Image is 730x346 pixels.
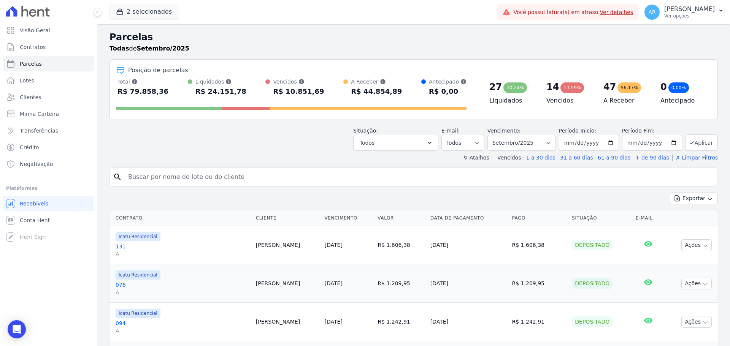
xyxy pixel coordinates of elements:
[325,319,343,325] a: [DATE]
[546,96,591,105] h4: Vencidos
[375,303,427,341] td: R$ 1.242,91
[116,309,160,318] span: Icatu Residencial
[137,45,189,52] strong: Setembro/2025
[648,9,655,15] span: AR
[429,78,467,85] div: Antecipado
[351,85,402,98] div: R$ 44.854,89
[503,82,527,93] div: 30,24%
[429,85,467,98] div: R$ 0,00
[116,281,250,296] a: 076A
[427,303,509,341] td: [DATE]
[109,44,189,53] p: de
[572,316,613,327] div: Depositado
[3,156,94,172] a: Negativação
[195,78,246,85] div: Liquidados
[598,155,630,161] a: 61 a 90 dias
[109,30,718,44] h2: Parcelas
[253,303,322,341] td: [PERSON_NAME]
[572,278,613,289] div: Depositado
[20,127,58,134] span: Transferências
[3,23,94,38] a: Visão Geral
[622,127,682,135] label: Período Fim:
[526,155,555,161] a: 1 a 30 dias
[494,155,523,161] label: Vencidos:
[3,140,94,155] a: Crédito
[681,239,712,251] button: Ações
[513,8,633,16] span: Você possui fatura(s) em atraso.
[603,81,616,93] div: 47
[664,5,715,13] p: [PERSON_NAME]
[672,155,718,161] a: ✗ Limpar Filtros
[3,90,94,105] a: Clientes
[116,327,250,335] span: A
[668,82,689,93] div: 0,00%
[6,184,91,193] div: Plataformas
[351,78,402,85] div: A Receber
[253,264,322,303] td: [PERSON_NAME]
[325,242,343,248] a: [DATE]
[3,213,94,228] a: Conta Hent
[427,210,509,226] th: Data de Pagamento
[660,96,705,105] h4: Antecipado
[670,193,718,204] button: Exportar
[638,2,730,23] button: AR [PERSON_NAME] Ver opções
[441,128,460,134] label: E-mail:
[633,210,664,226] th: E-mail
[116,232,160,241] span: Icatu Residencial
[116,319,250,335] a: 094A
[273,78,324,85] div: Vencidos
[116,243,250,258] a: 131A
[660,81,667,93] div: 0
[353,128,378,134] label: Situação:
[546,81,559,93] div: 14
[3,123,94,138] a: Transferências
[124,169,714,185] input: Buscar por nome do lote ou do cliente
[560,82,584,93] div: 13,59%
[8,320,26,338] div: Open Intercom Messenger
[253,226,322,264] td: [PERSON_NAME]
[116,250,250,258] span: A
[427,264,509,303] td: [DATE]
[128,66,188,75] div: Posição de parcelas
[463,155,489,161] label: ↯ Atalhos
[20,200,48,207] span: Recebíveis
[109,210,253,226] th: Contrato
[617,82,641,93] div: 56,17%
[3,39,94,55] a: Contratos
[109,45,129,52] strong: Todas
[20,60,42,68] span: Parcelas
[116,270,160,280] span: Icatu Residencial
[322,210,375,226] th: Vencimento
[116,289,250,296] span: A
[253,210,322,226] th: Cliente
[20,110,59,118] span: Minha Carteira
[20,43,46,51] span: Contratos
[375,264,427,303] td: R$ 1.209,95
[489,81,502,93] div: 27
[273,85,324,98] div: R$ 10.851,69
[600,9,633,15] a: Ver detalhes
[353,135,438,151] button: Todos
[509,264,569,303] td: R$ 1.209,95
[685,134,718,151] button: Aplicar
[325,280,343,286] a: [DATE]
[195,85,246,98] div: R$ 24.151,78
[509,303,569,341] td: R$ 1.242,91
[375,226,427,264] td: R$ 1.606,38
[20,144,39,151] span: Crédito
[560,155,593,161] a: 31 a 60 dias
[375,210,427,226] th: Valor
[487,128,521,134] label: Vencimento:
[20,27,50,34] span: Visão Geral
[572,240,613,250] div: Depositado
[3,196,94,211] a: Recebíveis
[427,226,509,264] td: [DATE]
[20,216,50,224] span: Conta Hent
[20,160,53,168] span: Negativação
[117,78,168,85] div: Total
[109,5,178,19] button: 2 selecionados
[117,85,168,98] div: R$ 79.858,36
[3,106,94,122] a: Minha Carteira
[603,96,648,105] h4: A Receber
[635,155,669,161] a: + de 90 dias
